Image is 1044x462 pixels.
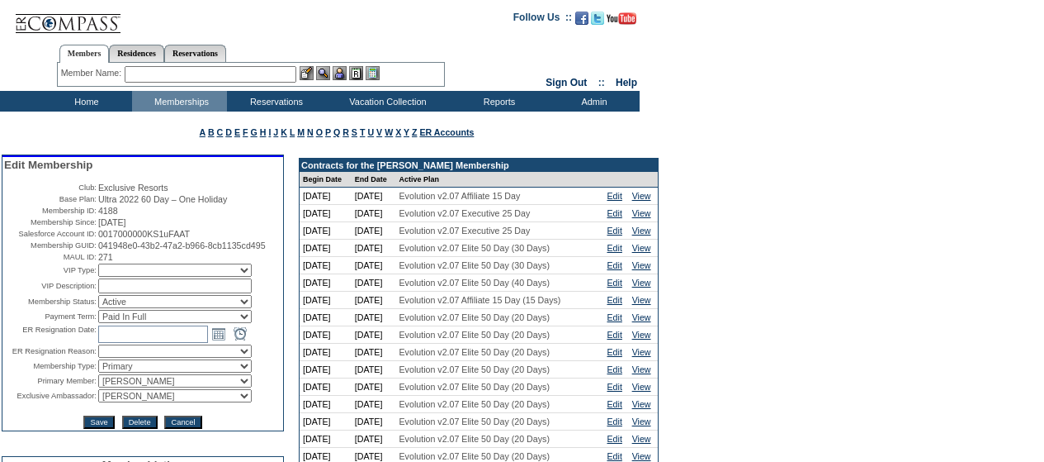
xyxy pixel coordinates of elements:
[399,260,550,270] span: Evolution v2.07 Elite 50 Day (30 Days)
[4,159,92,171] span: Edit Membership
[290,127,295,137] a: L
[632,243,651,253] a: View
[300,292,352,309] td: [DATE]
[352,413,396,431] td: [DATE]
[360,127,366,137] a: T
[300,159,658,172] td: Contracts for the [PERSON_NAME] Membership
[300,240,352,257] td: [DATE]
[352,274,396,292] td: [DATE]
[352,431,396,448] td: [DATE]
[607,364,622,374] a: Edit
[122,416,158,429] input: Delete
[632,226,651,236] a: View
[607,191,622,201] a: Edit
[399,382,550,392] span: Evolution v2.07 Elite 50 Day (20 Days)
[607,12,636,25] img: Subscribe to our YouTube Channel
[366,66,380,80] img: b_calculator.gif
[607,417,622,426] a: Edit
[325,127,331,137] a: P
[4,389,97,402] td: Exclusive Ambassador:
[607,399,622,409] a: Edit
[300,66,314,80] img: b_edit.gif
[545,91,640,112] td: Admin
[4,183,97,193] td: Club:
[591,17,604,26] a: Follow us on Twitter
[632,364,651,374] a: View
[399,226,531,236] span: Evolution v2.07 Executive 25 Day
[607,243,622,253] a: Edit
[404,127,409,137] a: Y
[399,191,521,201] span: Evolution v2.07 Affiliate 15 Day
[607,330,622,340] a: Edit
[352,361,396,379] td: [DATE]
[352,127,357,137] a: S
[4,295,97,308] td: Membership Status:
[632,399,651,409] a: View
[4,252,97,262] td: MAUL ID:
[513,10,572,30] td: Follow Us ::
[210,325,228,343] a: Open the calendar popup.
[352,205,396,222] td: [DATE]
[98,229,190,239] span: 0017000000KS1uFAAT
[300,361,352,379] td: [DATE]
[616,77,637,88] a: Help
[4,217,97,227] td: Membership Since:
[4,374,97,388] td: Primary Member:
[200,127,205,137] a: A
[300,379,352,396] td: [DATE]
[234,127,240,137] a: E
[399,208,531,218] span: Evolution v2.07 Executive 25 Day
[352,257,396,274] td: [DATE]
[59,45,110,63] a: Members
[250,127,257,137] a: G
[4,194,97,204] td: Base Plan:
[352,309,396,326] td: [DATE]
[399,364,550,374] span: Evolution v2.07 Elite 50 Day (20 Days)
[4,241,97,250] td: Membership GUID:
[632,417,651,426] a: View
[281,127,287,137] a: K
[98,241,266,250] span: 041948e0-43b2-47a2-b966-8cb1135cd495
[399,295,561,305] span: Evolution v2.07 Affiliate 15 Day (15 Days)
[243,127,248,137] a: F
[607,347,622,357] a: Edit
[300,396,352,413] td: [DATE]
[352,172,396,188] td: End Date
[546,77,587,88] a: Sign Out
[217,127,224,137] a: C
[632,382,651,392] a: View
[399,243,550,253] span: Evolution v2.07 Elite 50 Day (30 Days)
[98,206,118,216] span: 4188
[352,326,396,344] td: [DATE]
[399,417,550,426] span: Evolution v2.07 Elite 50 Day (20 Days)
[300,257,352,274] td: [DATE]
[607,382,622,392] a: Edit
[385,127,393,137] a: W
[632,347,651,357] a: View
[231,325,249,343] a: Open the time view popup.
[300,413,352,431] td: [DATE]
[273,127,278,137] a: J
[260,127,267,137] a: H
[399,451,550,461] span: Evolution v2.07 Elite 50 Day (20 Days)
[132,91,227,112] td: Memberships
[607,451,622,461] a: Edit
[333,66,347,80] img: Impersonate
[399,330,550,340] span: Evolution v2.07 Elite 50 Day (20 Days)
[632,191,651,201] a: View
[4,325,97,343] td: ER Resignation Date:
[4,345,97,358] td: ER Resignation Reason:
[225,127,232,137] a: D
[316,127,323,137] a: O
[98,252,113,262] span: 271
[412,127,418,137] a: Z
[300,344,352,361] td: [DATE]
[607,278,622,288] a: Edit
[4,279,97,293] td: VIP Description:
[632,208,651,218] a: View
[300,431,352,448] td: [DATE]
[37,91,132,112] td: Home
[61,66,125,80] div: Member Name:
[376,127,382,137] a: V
[164,45,226,62] a: Reservations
